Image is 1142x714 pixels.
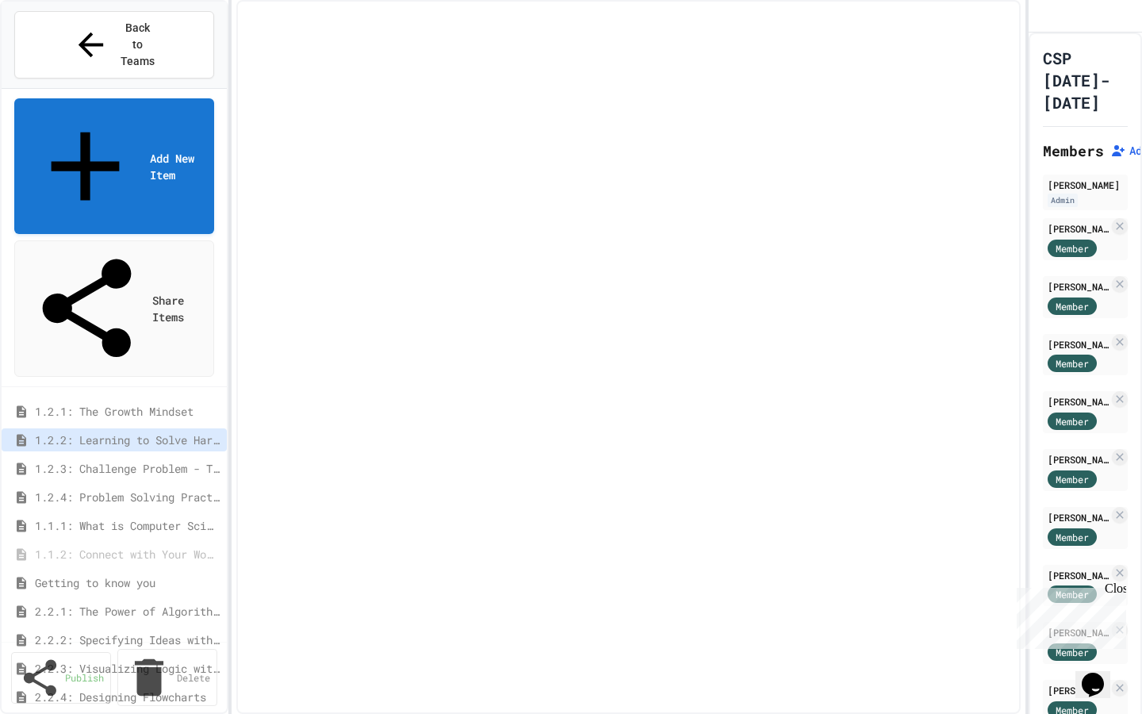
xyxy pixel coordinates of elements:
iframe: chat widget [1010,582,1126,649]
div: [PERSON_NAME] [1048,683,1109,697]
div: [PERSON_NAME] [1048,178,1123,192]
span: 1.1.1: What is Computer Science? [35,517,214,534]
span: 1.2.1: The Growth Mindset [35,403,220,420]
div: Admin [1048,194,1078,207]
iframe: chat widget [1075,651,1126,698]
span: 2.2.1: The Power of Algorithms [35,603,220,620]
span: Member [1056,356,1089,370]
div: [PERSON_NAME] [1048,337,1109,351]
div: [PERSON_NAME] [1048,221,1109,236]
div: [PERSON_NAME] [1048,568,1109,582]
span: Member [1056,472,1089,486]
span: 1.2.3: Challenge Problem - The Bridge [35,460,220,477]
button: Back to Teams [14,11,214,79]
div: Chat with us now!Close [6,6,109,101]
span: Member [1056,241,1089,255]
a: Add New Item [14,98,214,234]
span: Member [1056,414,1089,428]
span: Member [1056,645,1089,659]
h1: CSP [DATE]-[DATE] [1043,47,1121,113]
a: Share Items [14,240,214,376]
span: Member [1056,299,1089,313]
span: 1.2.4: Problem Solving Practice [35,489,220,505]
a: Publish [11,652,111,704]
span: Back to Teams [119,20,156,70]
span: 2.2.2: Specifying Ideas with Pseudocode [35,631,220,648]
span: 1.1.2: Connect with Your World [35,546,217,562]
span: 1.2.2: Learning to Solve Hard Problems [35,432,220,448]
div: [PERSON_NAME] [1048,394,1109,409]
h2: Members [1043,140,1104,162]
span: Member [1056,530,1089,544]
div: [PERSON_NAME] [1048,279,1109,294]
span: Getting to know you [35,574,220,591]
button: More options [214,522,220,528]
a: Delete [117,649,217,706]
div: [PERSON_NAME] [1048,510,1109,524]
div: [PERSON_NAME] [1048,452,1109,466]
